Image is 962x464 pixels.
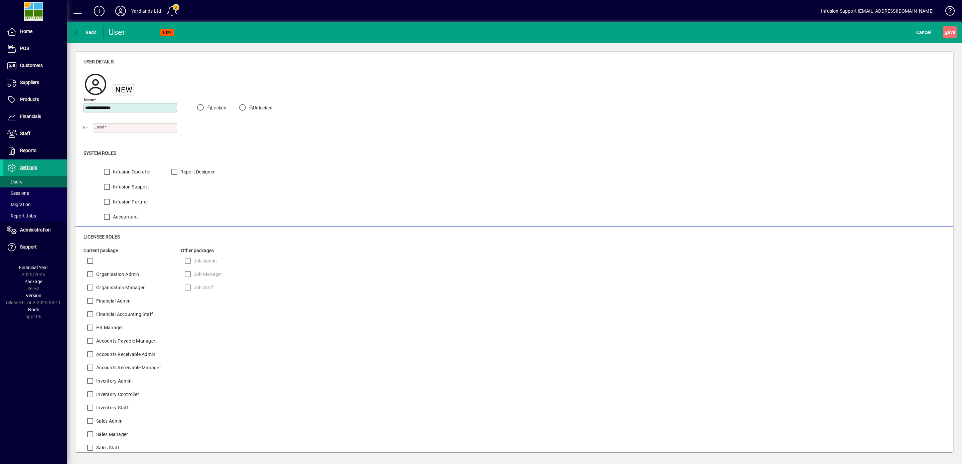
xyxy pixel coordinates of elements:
[3,142,67,159] a: Reports
[7,213,36,218] span: Report Jobs
[20,80,39,85] span: Suppliers
[7,179,22,184] span: Users
[95,284,145,291] label: Organisation Manager
[181,248,214,253] span: Other packages
[3,40,67,57] a: POS
[112,198,148,205] label: Infusion Partner
[89,5,110,17] button: Add
[84,59,114,64] span: User details
[112,168,151,175] label: Infusion Operator
[821,6,934,16] div: Infusion Support [EMAIL_ADDRESS][DOMAIN_NAME]
[20,114,41,119] span: Financials
[95,391,139,398] label: Inventory Controller
[95,311,153,318] label: Financial Accounting Staff
[95,431,128,438] label: Sales Manager
[95,338,155,344] label: Accounts Payable Manager
[84,150,116,156] span: System roles
[95,125,104,129] mat-label: Email
[20,244,37,250] span: Support
[109,27,137,38] div: User
[3,91,67,108] a: Products
[3,176,67,187] a: Users
[95,351,155,358] label: Accounts Receivable Admin
[915,26,933,38] button: Cancel
[112,183,149,190] label: Infusion Support
[19,265,48,270] span: Financial Year
[940,1,954,23] a: Knowledge Base
[7,190,29,196] span: Sessions
[205,104,226,111] label: Locked
[84,97,94,102] mat-label: Name
[24,279,42,284] span: Package
[3,222,67,239] a: Administration
[943,26,957,38] button: Save
[3,108,67,125] a: Financials
[95,418,123,424] label: Sales Admin
[84,234,120,240] span: Licensee roles
[3,239,67,256] a: Support
[28,307,39,312] span: Node
[131,6,161,16] div: Yardlands Ltd
[20,46,29,51] span: POS
[3,187,67,199] a: Sessions
[3,23,67,40] a: Home
[95,364,161,371] label: Accounts Receivable Manager
[916,27,931,38] span: Cancel
[20,63,43,68] span: Customers
[20,165,37,170] span: Settings
[72,26,98,38] button: Back
[163,30,171,35] span: NEW
[20,227,51,233] span: Administration
[3,57,67,74] a: Customers
[115,85,133,94] span: New
[112,213,138,220] label: Accountant
[7,202,31,207] span: Migration
[945,30,947,35] span: S
[20,131,30,136] span: Staff
[179,168,215,175] label: Report Designer
[3,74,67,91] a: Suppliers
[95,324,123,331] label: HR Manager
[20,97,39,102] span: Products
[95,378,132,384] label: Inventory Admin
[20,29,32,34] span: Home
[95,271,139,278] label: Organisation Admin
[3,210,67,221] a: Report Jobs
[20,148,36,153] span: Reports
[67,26,104,38] app-page-header-button: Back
[248,104,273,111] label: Unlocked
[95,404,129,411] label: Inventory Staff
[74,30,96,35] span: Back
[945,27,955,38] span: ave
[3,125,67,142] a: Staff
[26,293,41,298] span: Version
[95,298,131,304] label: Financial Admin
[110,5,131,17] button: Profile
[3,199,67,210] a: Migration
[95,444,120,451] label: Sales Staff
[84,248,118,253] span: Current package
